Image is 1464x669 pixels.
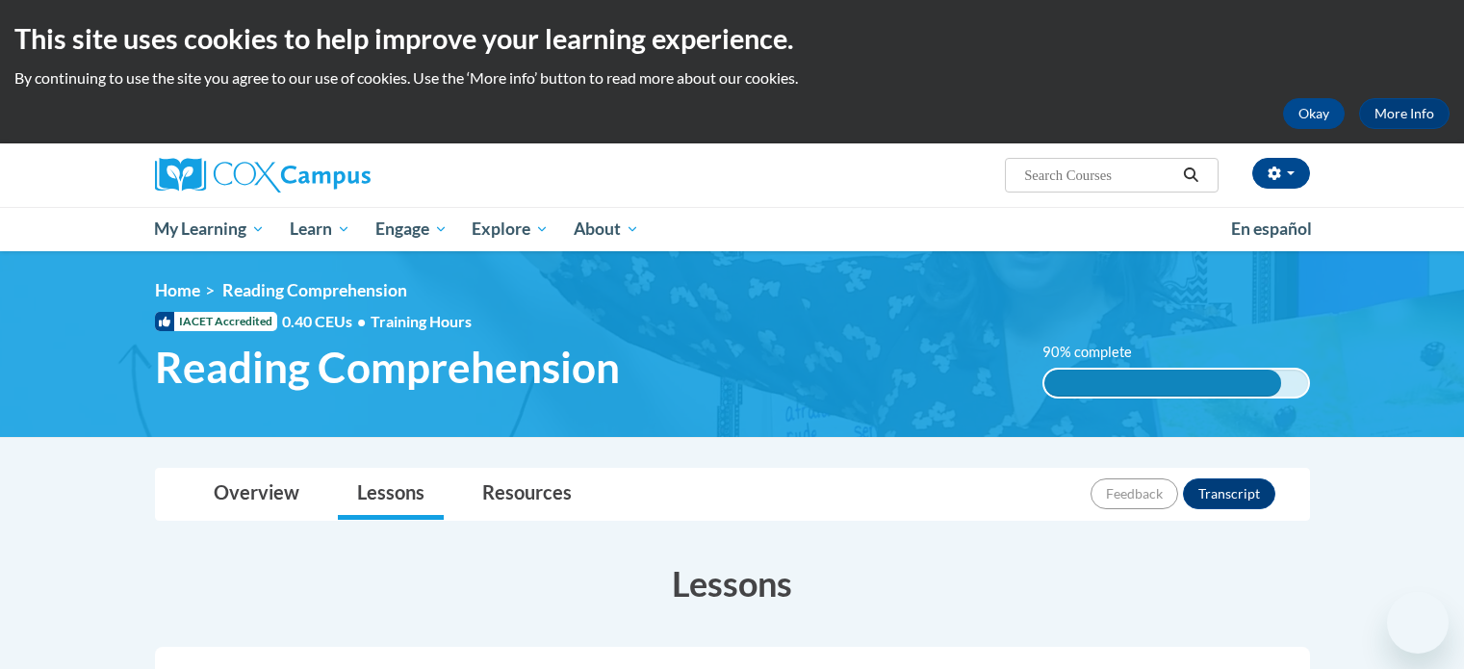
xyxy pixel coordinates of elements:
label: 90% complete [1042,342,1153,363]
button: Search [1176,164,1205,187]
span: Reading Comprehension [155,342,620,393]
span: My Learning [154,218,265,241]
span: Engage [375,218,448,241]
a: Overview [194,469,319,520]
iframe: Button to launch messaging window [1387,592,1449,654]
span: En español [1231,219,1312,239]
a: Home [155,280,200,300]
input: Search Courses [1022,164,1176,187]
a: Learn [277,207,363,251]
span: Explore [472,218,549,241]
button: Account Settings [1252,158,1310,189]
div: Main menu [126,207,1339,251]
a: About [561,207,652,251]
a: More Info [1359,98,1450,129]
button: Okay [1283,98,1345,129]
a: En español [1219,209,1324,249]
a: Resources [463,469,591,520]
span: 0.40 CEUs [282,311,371,332]
div: 90% complete [1044,370,1281,397]
a: Explore [459,207,561,251]
h2: This site uses cookies to help improve your learning experience. [14,19,1450,58]
span: Reading Comprehension [222,280,407,300]
a: Cox Campus [155,158,521,193]
p: By continuing to use the site you agree to our use of cookies. Use the ‘More info’ button to read... [14,67,1450,89]
span: About [574,218,639,241]
button: Transcript [1183,478,1275,509]
a: Lessons [338,469,444,520]
a: Engage [363,207,460,251]
span: IACET Accredited [155,312,277,331]
span: Learn [290,218,350,241]
span: Training Hours [371,312,472,330]
img: Cox Campus [155,158,371,193]
button: Feedback [1091,478,1178,509]
h3: Lessons [155,559,1310,607]
a: My Learning [142,207,278,251]
span: • [357,312,366,330]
